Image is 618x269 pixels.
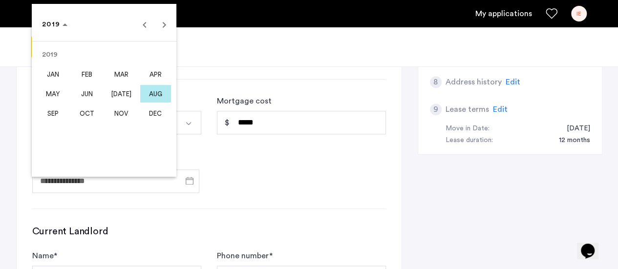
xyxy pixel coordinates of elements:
[135,15,154,34] button: Previous year
[70,103,104,123] button: October 2019
[36,64,70,84] button: January 2019
[106,104,137,122] span: NOV
[72,104,103,122] span: OCT
[138,84,172,103] button: August 2019
[38,104,68,122] span: SEP
[70,84,104,103] button: June 2019
[42,21,60,28] span: 2019
[104,103,138,123] button: November 2019
[72,85,103,103] span: JUN
[154,15,174,34] button: Next year
[577,230,608,259] iframe: chat widget
[38,85,68,103] span: MAY
[104,64,138,84] button: March 2019
[138,64,172,84] button: April 2019
[36,45,172,64] td: 2019
[104,84,138,103] button: July 2019
[138,103,172,123] button: December 2019
[36,84,70,103] button: May 2019
[140,85,171,103] span: AUG
[106,85,137,103] span: [DATE]
[38,65,68,83] span: JAN
[140,104,171,122] span: DEC
[36,103,70,123] button: September 2019
[70,64,104,84] button: February 2019
[106,65,137,83] span: MAR
[72,65,103,83] span: FEB
[38,16,71,33] button: Choose date
[140,65,171,83] span: APR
